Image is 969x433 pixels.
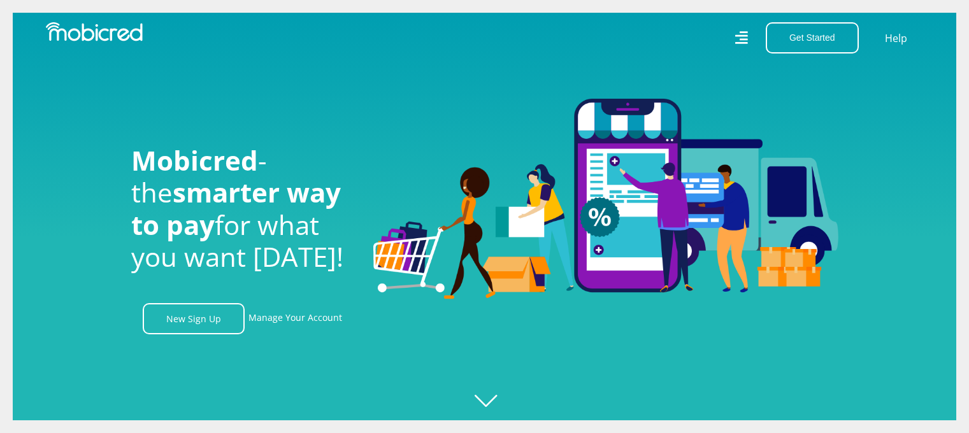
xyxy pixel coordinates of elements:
a: Manage Your Account [248,303,342,334]
span: Mobicred [131,142,258,178]
span: smarter way to pay [131,174,341,242]
a: Help [884,30,908,46]
a: New Sign Up [143,303,245,334]
img: Welcome to Mobicred [373,99,838,300]
h1: - the for what you want [DATE]! [131,145,354,273]
img: Mobicred [46,22,143,41]
button: Get Started [766,22,859,53]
